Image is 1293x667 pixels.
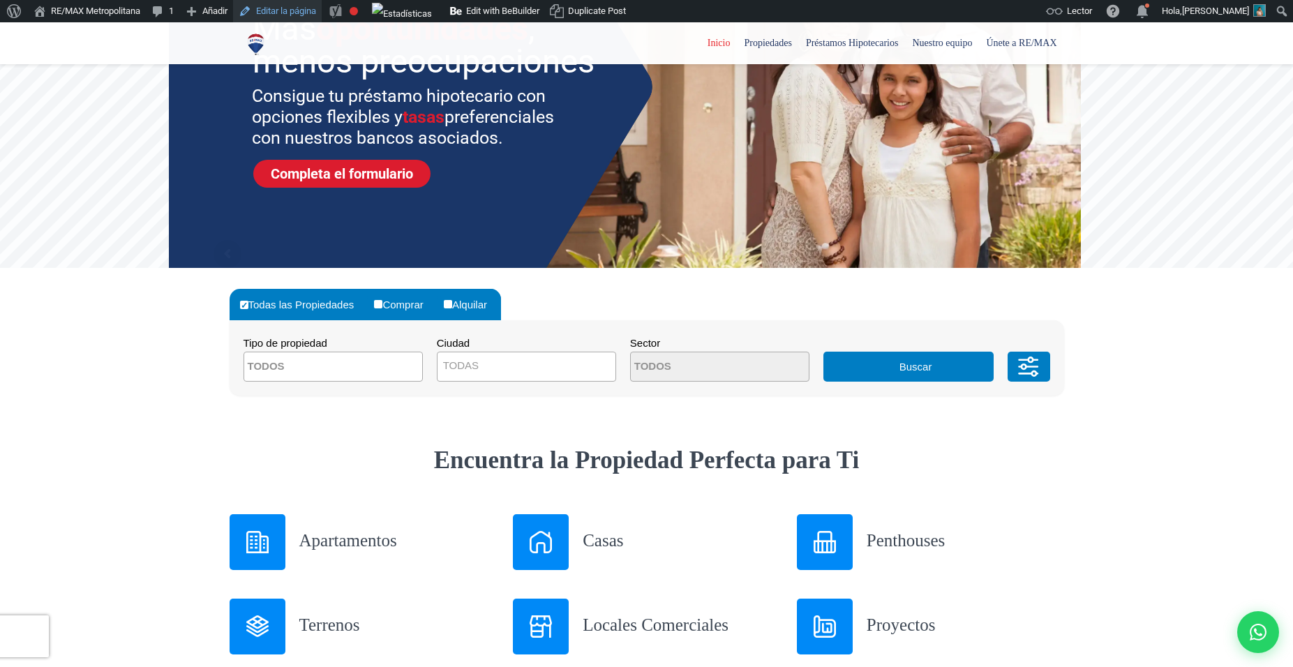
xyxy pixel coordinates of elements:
[631,352,766,382] textarea: Search
[979,33,1063,54] span: Únete a RE/MAX
[437,337,470,349] span: Ciudad
[797,514,1064,570] a: Penthouses
[823,352,994,382] button: Buscar
[299,613,497,637] h3: Terrenos
[630,337,660,349] span: Sector
[244,352,380,382] textarea: Search
[799,22,906,64] a: Préstamos Hipotecarios
[513,514,780,570] a: Casas
[237,289,368,320] label: Todas las Propiedades
[905,22,979,64] a: Nuestro equipo
[244,337,327,349] span: Tipo de propiedad
[979,22,1063,64] a: Únete a RE/MAX
[371,289,437,320] label: Comprar
[434,447,860,474] strong: Encuentra la Propiedad Perfecta para Ti
[253,12,600,77] sr7-txt: Más , menos preocupaciones
[372,3,432,25] img: Visitas de 48 horas. Haz clic para ver más estadísticas del sitio.
[244,22,268,64] a: RE/MAX Metropolitana
[443,359,479,371] span: TODAS
[867,613,1064,637] h3: Proyectos
[403,107,444,127] span: tasas
[244,32,268,57] img: Logo de REMAX
[444,300,452,308] input: Alquilar
[253,160,431,188] a: Completa el formulario
[737,22,798,64] a: Propiedades
[230,514,497,570] a: Apartamentos
[583,613,780,637] h3: Locales Comerciales
[240,301,248,309] input: Todas las Propiedades
[230,599,497,654] a: Terrenos
[737,33,798,54] span: Propiedades
[440,289,501,320] label: Alquilar
[437,352,616,382] span: TODAS
[583,528,780,553] h3: Casas
[438,356,615,375] span: TODAS
[299,528,497,553] h3: Apartamentos
[905,33,979,54] span: Nuestro equipo
[797,599,1064,654] a: Proyectos
[374,300,382,308] input: Comprar
[350,7,358,15] div: Frase clave objetivo no establecida
[867,528,1064,553] h3: Penthouses
[252,86,572,149] sr7-txt: Consigue tu préstamo hipotecario con opciones flexibles y preferenciales con nuestros bancos asoc...
[1182,6,1249,16] span: [PERSON_NAME]
[701,33,738,54] span: Inicio
[799,33,906,54] span: Préstamos Hipotecarios
[513,599,780,654] a: Locales Comerciales
[701,22,738,64] a: Inicio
